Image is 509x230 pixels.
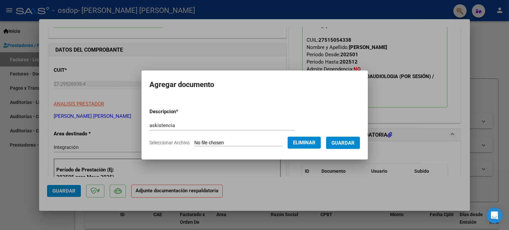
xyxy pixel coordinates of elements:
h2: Agregar documento [149,78,360,91]
button: Guardar [326,137,360,149]
span: Eliminar [293,140,315,146]
button: Eliminar [288,137,321,149]
p: Descripcion [149,108,213,115]
div: Open Intercom Messenger [486,207,502,223]
span: Guardar [331,140,355,146]
span: Seleccionar Archivo [149,140,190,145]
